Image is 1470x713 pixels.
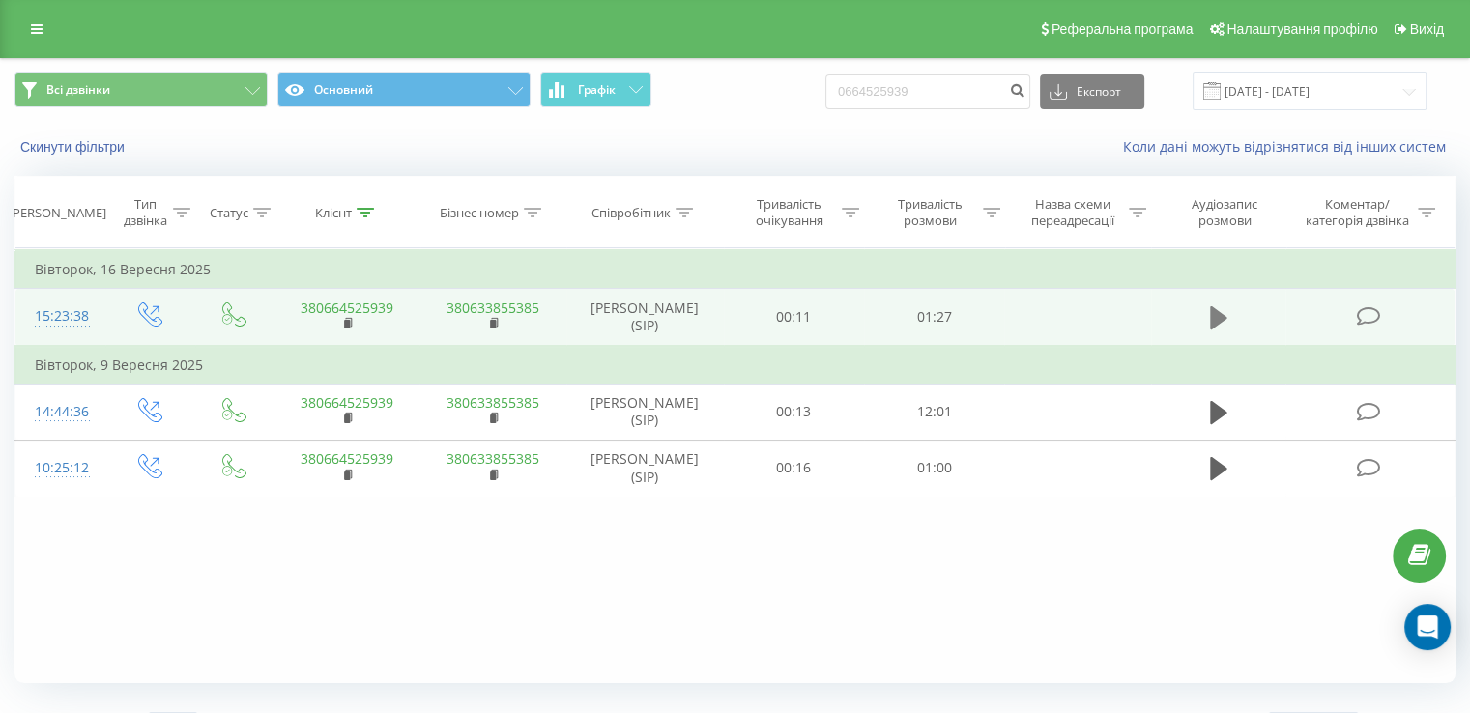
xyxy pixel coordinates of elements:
[1123,137,1456,156] a: Коли дані можуть відрізнятися вiд інших систем
[46,82,110,98] span: Всі дзвінки
[447,393,539,412] a: 380633855385
[1040,74,1144,109] button: Експорт
[14,138,134,156] button: Скинути фільтри
[35,449,86,487] div: 10:25:12
[1226,21,1377,37] span: Налаштування профілю
[566,289,724,346] td: [PERSON_NAME] (SIP)
[315,205,352,221] div: Клієнт
[301,393,393,412] a: 380664525939
[210,205,248,221] div: Статус
[1168,196,1282,229] div: Аудіозапис розмови
[447,449,539,468] a: 380633855385
[1404,604,1451,650] div: Open Intercom Messenger
[741,196,838,229] div: Тривалість очікування
[447,299,539,317] a: 380633855385
[864,384,1004,440] td: 12:01
[15,250,1456,289] td: Вівторок, 16 Вересня 2025
[15,346,1456,385] td: Вівторок, 9 Вересня 2025
[301,299,393,317] a: 380664525939
[277,72,531,107] button: Основний
[35,298,86,335] div: 15:23:38
[35,393,86,431] div: 14:44:36
[1300,196,1413,229] div: Коментар/категорія дзвінка
[566,440,724,496] td: [PERSON_NAME] (SIP)
[1052,21,1194,37] span: Реферальна програма
[864,289,1004,346] td: 01:27
[9,205,106,221] div: [PERSON_NAME]
[724,440,864,496] td: 00:16
[122,196,167,229] div: Тип дзвінка
[1023,196,1124,229] div: Назва схеми переадресації
[864,440,1004,496] td: 01:00
[591,205,671,221] div: Співробітник
[440,205,519,221] div: Бізнес номер
[1410,21,1444,37] span: Вихід
[881,196,978,229] div: Тривалість розмови
[301,449,393,468] a: 380664525939
[540,72,651,107] button: Графік
[724,289,864,346] td: 00:11
[566,384,724,440] td: [PERSON_NAME] (SIP)
[825,74,1030,109] input: Пошук за номером
[724,384,864,440] td: 00:13
[578,83,616,97] span: Графік
[14,72,268,107] button: Всі дзвінки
